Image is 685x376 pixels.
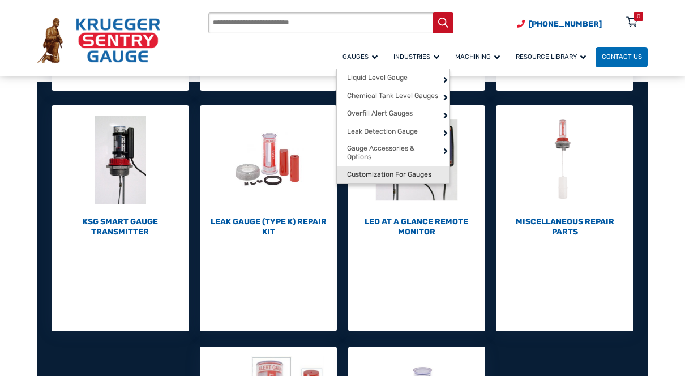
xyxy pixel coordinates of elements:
span: Liquid Level Gauge [347,74,408,82]
a: Machining [449,45,510,69]
a: Gauge Accessories & Options [337,140,449,166]
span: Machining [455,53,500,61]
div: 0 [637,12,640,21]
h2: Leak Gauge (Type K) Repair Kit [200,217,337,237]
span: Contact Us [602,53,642,61]
h2: Miscellaneous Repair Parts [496,217,633,237]
a: Resource Library [510,45,596,69]
a: Overfill Alert Gauges [337,105,449,123]
span: Gauges [342,53,378,61]
a: Leak Detection Gauge [337,122,449,140]
a: Visit product category KSG Smart Gauge Transmitter [52,105,189,237]
a: Chemical Tank Level Gauges [337,87,449,105]
a: Contact Us [596,47,648,67]
span: Resource Library [516,53,586,61]
img: KSG Smart Gauge Transmitter [52,105,189,215]
span: Industries [393,53,439,61]
img: Krueger Sentry Gauge [37,18,160,63]
a: Visit product category Leak Gauge (Type K) Repair Kit [200,105,337,237]
a: Visit product category Miscellaneous Repair Parts [496,105,633,237]
h2: LED At A Glance Remote Monitor [348,217,486,237]
a: Phone Number (920) 434-8860 [517,18,602,30]
span: Chemical Tank Level Gauges [347,92,438,100]
a: Industries [387,45,449,69]
span: Overfill Alert Gauges [347,109,413,118]
img: Leak Gauge (Type K) Repair Kit [200,105,337,215]
img: Miscellaneous Repair Parts [496,105,633,215]
span: Leak Detection Gauge [347,127,418,136]
a: Customization For Gauges [337,166,449,184]
span: Customization For Gauges [347,170,431,179]
h2: KSG Smart Gauge Transmitter [52,217,189,237]
span: Gauge Accessories & Options [347,144,440,162]
span: [PHONE_NUMBER] [529,19,602,29]
a: Liquid Level Gauge [337,69,449,87]
a: Gauges [336,45,387,69]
